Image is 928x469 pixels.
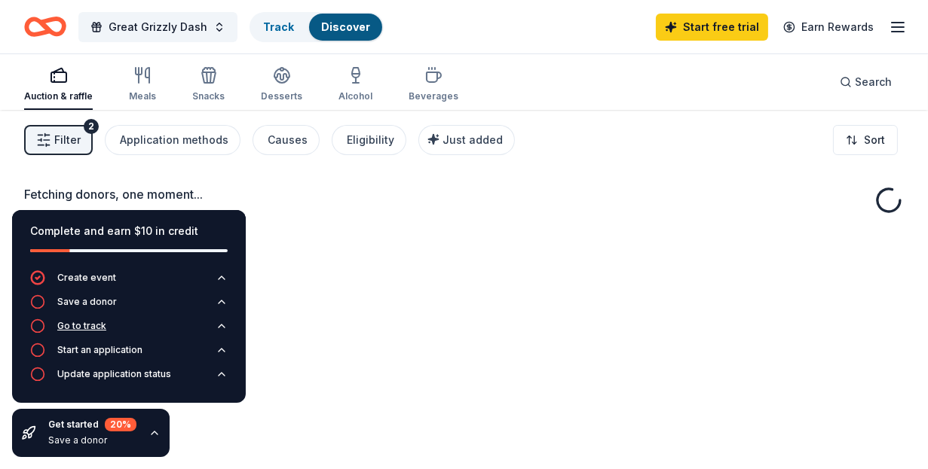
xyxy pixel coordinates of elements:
button: Just added [418,125,515,155]
a: Discover [321,20,370,33]
div: Beverages [409,90,458,102]
a: Track [263,20,294,33]
button: Application methods [105,125,240,155]
div: Start an application [57,344,142,356]
button: Filter2 [24,125,93,155]
div: Auction & raffle [24,90,93,102]
div: Causes [268,131,308,149]
button: Search [828,67,904,97]
div: 2 [84,119,99,134]
button: Sort [833,125,898,155]
button: Update application status [30,367,228,391]
div: Desserts [261,90,302,102]
a: Earn Rewards [774,14,883,41]
div: Meals [129,90,156,102]
button: Causes [253,125,320,155]
div: Get started [48,418,136,431]
button: Eligibility [332,125,406,155]
button: Auction & raffle [24,60,93,110]
span: Sort [864,131,885,149]
div: Application methods [120,131,228,149]
button: Go to track [30,318,228,343]
button: Snacks [192,60,225,110]
div: Save a donor [57,296,117,308]
button: Start an application [30,343,228,367]
button: Save a donor [30,294,228,318]
button: Create event [30,270,228,294]
div: Create event [57,272,116,284]
div: Update application status [57,368,171,380]
button: Alcohol [338,60,372,110]
span: Filter [54,131,81,149]
div: Alcohol [338,90,372,102]
button: Meals [129,60,156,110]
a: Home [24,9,66,44]
div: Save a donor [48,434,136,446]
button: Great Grizzly Dash [78,12,237,42]
div: Eligibility [347,131,394,149]
div: Snacks [192,90,225,102]
button: Desserts [261,60,302,110]
span: Just added [443,133,503,146]
div: Fetching donors, one moment... [24,185,904,203]
button: Beverages [409,60,458,110]
span: Search [855,73,892,91]
button: TrackDiscover [250,12,384,42]
span: Great Grizzly Dash [109,18,207,36]
div: Complete and earn $10 in credit [30,222,228,240]
a: Start free trial [656,14,768,41]
div: Go to track [57,320,106,332]
div: 20 % [105,418,136,431]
